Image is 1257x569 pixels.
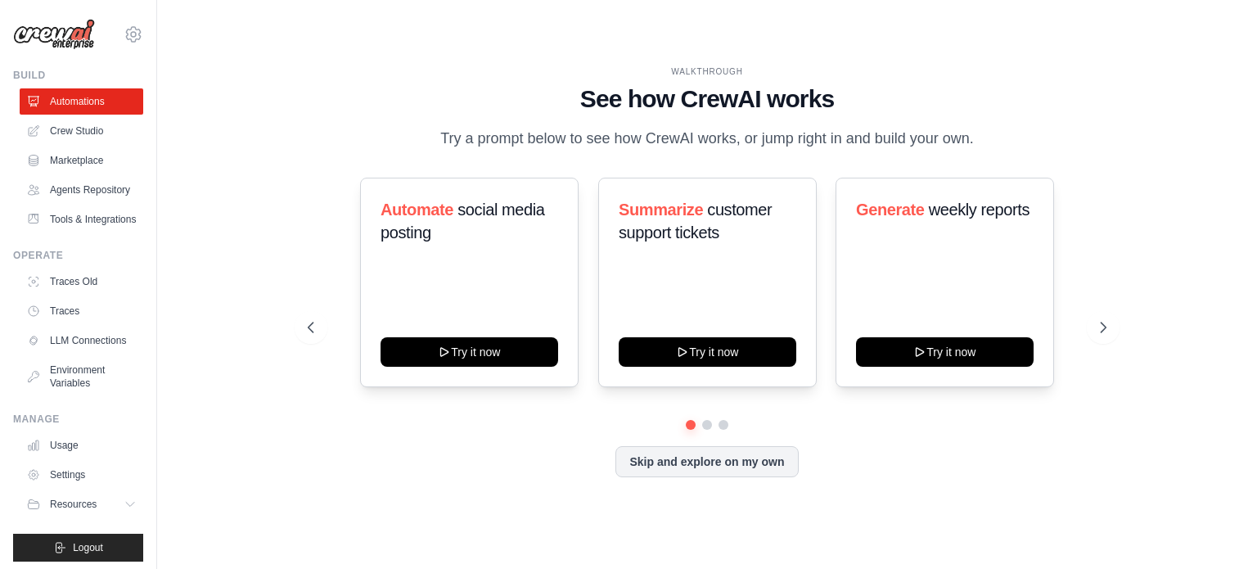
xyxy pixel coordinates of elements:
iframe: Chat Widget [1175,490,1257,569]
a: LLM Connections [20,327,143,354]
span: social media posting [381,201,545,242]
div: Build [13,69,143,82]
span: customer support tickets [619,201,772,242]
button: Try it now [856,337,1034,367]
p: Try a prompt below to see how CrewAI works, or jump right in and build your own. [432,127,982,151]
span: Automate [381,201,453,219]
button: Logout [13,534,143,562]
span: Summarize [619,201,703,219]
a: Environment Variables [20,357,143,396]
a: Agents Repository [20,177,143,203]
img: Logo [13,19,95,50]
button: Try it now [619,337,796,367]
a: Marketplace [20,147,143,174]
span: Logout [73,541,103,554]
a: Settings [20,462,143,488]
div: Manage [13,413,143,426]
span: Generate [856,201,925,219]
button: Try it now [381,337,558,367]
div: WALKTHROUGH [308,65,1106,78]
span: Resources [50,498,97,511]
button: Skip and explore on my own [615,446,798,477]
span: weekly reports [929,201,1029,219]
div: Operate [13,249,143,262]
a: Automations [20,88,143,115]
a: Tools & Integrations [20,206,143,233]
h1: See how CrewAI works [308,84,1106,114]
button: Resources [20,491,143,517]
a: Crew Studio [20,118,143,144]
a: Traces Old [20,269,143,295]
a: Usage [20,432,143,458]
a: Traces [20,298,143,324]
